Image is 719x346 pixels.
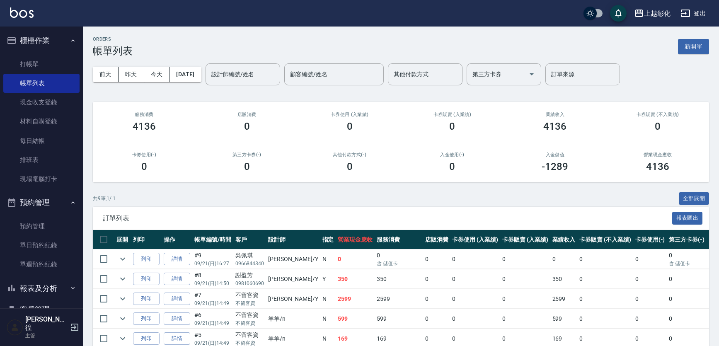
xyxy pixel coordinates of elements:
[336,230,375,249] th: 營業現金應收
[206,112,288,117] h2: 店販消費
[235,331,264,339] div: 不留客資
[192,309,233,329] td: #6
[235,311,264,319] div: 不留客資
[550,249,578,269] td: 0
[3,112,80,131] a: 材料自購登錄
[164,253,190,266] a: 詳情
[7,319,23,336] img: Person
[144,67,170,82] button: 今天
[513,112,596,117] h2: 業績收入
[194,319,231,327] p: 09/21 (日) 14:49
[669,260,713,267] p: 含 儲值卡
[3,74,80,93] a: 帳單列表
[644,8,671,19] div: 上越彰化
[320,289,336,309] td: N
[672,212,703,225] button: 報表匯出
[266,309,320,329] td: 羊羊 /n
[411,112,494,117] h2: 卡券販賣 (入業績)
[3,131,80,150] a: 每日結帳
[633,230,667,249] th: 卡券使用(-)
[542,161,568,172] h3: -1289
[3,55,80,74] a: 打帳單
[500,249,550,269] td: 0
[667,249,715,269] td: 0
[235,280,264,287] p: 0981060690
[114,230,131,249] th: 展開
[577,269,633,289] td: 0
[266,289,320,309] td: [PERSON_NAME] /Y
[244,121,250,132] h3: 0
[631,5,674,22] button: 上越彰化
[550,309,578,329] td: 599
[550,289,578,309] td: 2599
[266,269,320,289] td: [PERSON_NAME] /Y
[633,269,667,289] td: 0
[347,161,353,172] h3: 0
[375,269,423,289] td: 350
[266,230,320,249] th: 設計師
[103,152,186,157] h2: 卡券使用(-)
[116,312,129,325] button: expand row
[133,273,160,286] button: 列印
[450,309,500,329] td: 0
[131,230,162,249] th: 列印
[550,230,578,249] th: 業績收入
[667,230,715,249] th: 第三方卡券(-)
[235,271,264,280] div: 謝盈芳
[103,214,672,223] span: 訂單列表
[336,249,375,269] td: 0
[133,121,156,132] h3: 4136
[194,280,231,287] p: 09/21 (日) 14:50
[678,39,709,54] button: 新開單
[3,192,80,213] button: 預約管理
[164,273,190,286] a: 詳情
[3,30,80,51] button: 櫃檯作業
[449,161,455,172] h3: 0
[577,289,633,309] td: 0
[450,269,500,289] td: 0
[411,152,494,157] h2: 入金使用(-)
[308,112,391,117] h2: 卡券使用 (入業績)
[164,293,190,305] a: 詳情
[93,36,133,42] h2: ORDERS
[450,230,500,249] th: 卡券使用 (入業績)
[500,269,550,289] td: 0
[667,269,715,289] td: 0
[633,289,667,309] td: 0
[192,249,233,269] td: #9
[543,121,566,132] h3: 4136
[423,249,450,269] td: 0
[25,332,68,339] p: 主管
[646,161,669,172] h3: 4136
[141,161,147,172] h3: 0
[235,291,264,300] div: 不留客資
[577,309,633,329] td: 0
[116,273,129,285] button: expand row
[164,332,190,345] a: 詳情
[235,300,264,307] p: 不留客資
[133,312,160,325] button: 列印
[525,68,538,81] button: Open
[10,7,34,18] img: Logo
[320,249,336,269] td: N
[667,309,715,329] td: 0
[336,309,375,329] td: 599
[423,309,450,329] td: 0
[550,269,578,289] td: 350
[577,230,633,249] th: 卡券販賣 (不入業績)
[655,121,661,132] h3: 0
[449,121,455,132] h3: 0
[513,152,596,157] h2: 入金儲值
[192,289,233,309] td: #7
[377,260,421,267] p: 含 儲值卡
[3,255,80,274] a: 單週預約紀錄
[616,152,699,157] h2: 營業現金應收
[672,214,703,222] a: 報表匯出
[633,309,667,329] td: 0
[235,319,264,327] p: 不留客資
[423,269,450,289] td: 0
[375,309,423,329] td: 599
[192,230,233,249] th: 帳單編號/時間
[194,260,231,267] p: 09/21 (日) 16:27
[3,150,80,169] a: 排班表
